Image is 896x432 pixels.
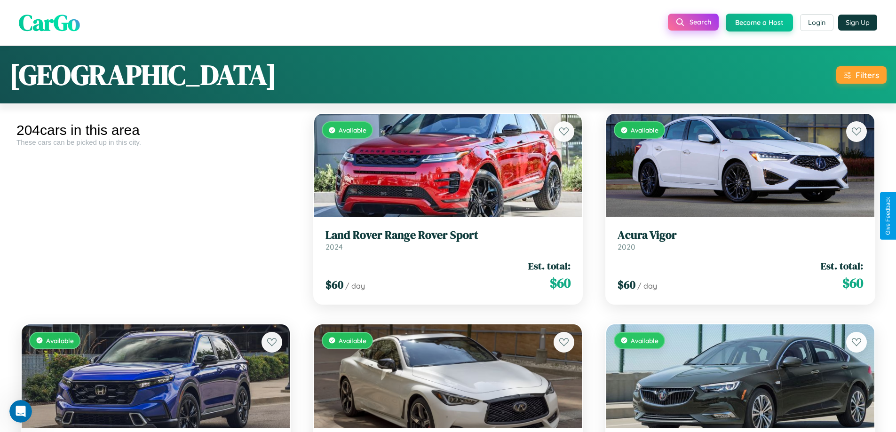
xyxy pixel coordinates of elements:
[885,197,891,235] div: Give Feedback
[726,14,793,31] button: Become a Host
[842,274,863,292] span: $ 60
[550,274,571,292] span: $ 60
[325,242,343,251] span: 2024
[836,66,887,84] button: Filters
[528,259,571,273] span: Est. total:
[637,281,657,291] span: / day
[631,337,658,345] span: Available
[9,55,277,94] h1: [GEOGRAPHIC_DATA]
[618,242,635,251] span: 2020
[16,138,295,146] div: These cars can be picked up in this city.
[339,126,366,134] span: Available
[19,7,80,38] span: CarGo
[9,400,32,423] iframe: Intercom live chat
[821,259,863,273] span: Est. total:
[325,277,343,292] span: $ 60
[325,228,571,251] a: Land Rover Range Rover Sport2024
[631,126,658,134] span: Available
[46,337,74,345] span: Available
[345,281,365,291] span: / day
[325,228,571,242] h3: Land Rover Range Rover Sport
[339,337,366,345] span: Available
[668,14,719,31] button: Search
[618,228,863,251] a: Acura Vigor2020
[838,15,877,31] button: Sign Up
[16,122,295,138] div: 204 cars in this area
[618,228,863,242] h3: Acura Vigor
[690,18,711,26] span: Search
[856,70,879,80] div: Filters
[800,14,833,31] button: Login
[618,277,635,292] span: $ 60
